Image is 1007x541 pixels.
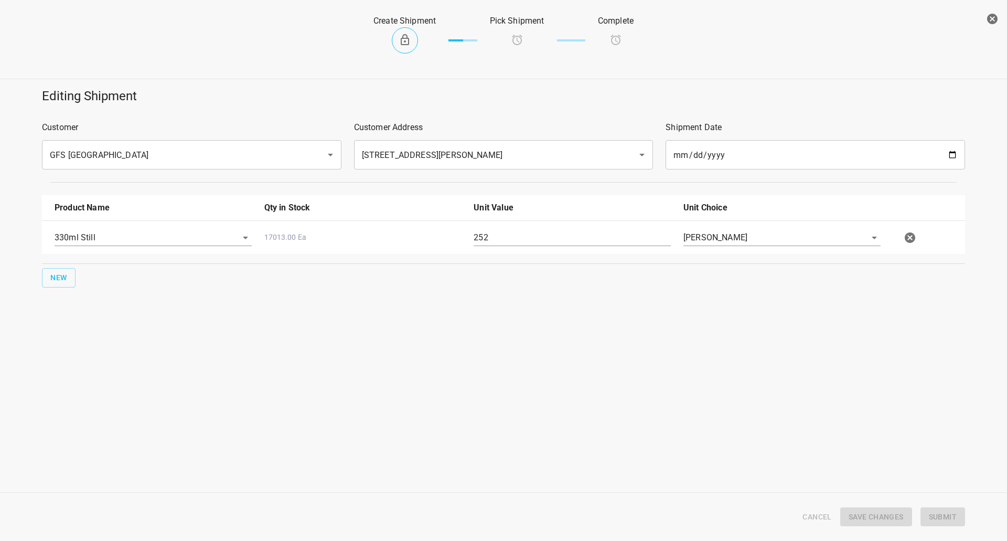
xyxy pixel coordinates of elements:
p: Create Shipment [373,15,436,27]
p: Pick Shipment [490,15,544,27]
p: Customer Address [354,121,654,134]
p: 17013.00 Ea [264,232,462,243]
p: Unit Value [474,201,671,214]
p: Product Name [55,201,252,214]
p: Shipment Date [666,121,965,134]
button: Open [867,230,882,245]
button: New [42,268,76,288]
p: Unit Choice [683,201,881,214]
button: Open [238,230,253,245]
span: New [50,271,67,284]
p: Complete [598,15,634,27]
button: Open [635,147,649,162]
p: Qty in Stock [264,201,462,214]
p: Customer [42,121,341,134]
h5: Editing Shipment [42,88,965,104]
button: Open [323,147,338,162]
